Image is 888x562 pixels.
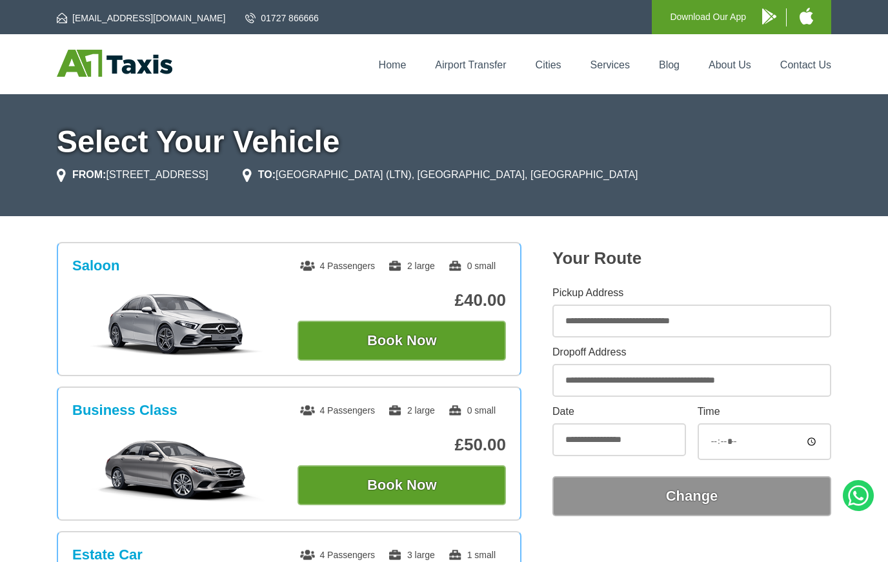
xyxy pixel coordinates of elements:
span: 3 large [388,550,435,560]
h1: Select Your Vehicle [57,126,831,157]
h3: Business Class [72,402,177,419]
img: A1 Taxis Android App [762,8,776,25]
label: Date [552,406,686,417]
p: £40.00 [298,290,506,310]
button: Change [552,476,831,516]
a: Blog [659,59,680,70]
label: Dropoff Address [552,347,831,357]
img: Saloon [79,292,274,357]
a: Services [590,59,630,70]
a: Contact Us [780,59,831,70]
span: 1 small [448,550,496,560]
a: Airport Transfer [435,59,506,70]
img: A1 Taxis iPhone App [800,8,813,25]
span: 4 Passengers [300,261,375,271]
button: Book Now [298,321,506,361]
a: [EMAIL_ADDRESS][DOMAIN_NAME] [57,12,225,25]
a: Home [379,59,407,70]
h2: Your Route [552,248,831,268]
h3: Saloon [72,257,119,274]
span: 2 large [388,261,435,271]
img: Business Class [79,437,274,501]
p: £50.00 [298,435,506,455]
label: Time [698,406,831,417]
a: About Us [709,59,751,70]
span: 4 Passengers [300,550,375,560]
iframe: chat widget [803,517,878,552]
a: Cities [536,59,561,70]
strong: FROM: [72,169,106,180]
span: 2 large [388,405,435,416]
span: 4 Passengers [300,405,375,416]
li: [GEOGRAPHIC_DATA] (LTN), [GEOGRAPHIC_DATA], [GEOGRAPHIC_DATA] [243,167,638,183]
span: 0 small [448,405,496,416]
strong: TO: [258,169,276,180]
label: Pickup Address [552,288,831,298]
p: Download Our App [670,9,746,25]
a: 01727 866666 [245,12,319,25]
li: [STREET_ADDRESS] [57,167,208,183]
button: Book Now [298,465,506,505]
span: 0 small [448,261,496,271]
img: A1 Taxis St Albans LTD [57,50,172,77]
